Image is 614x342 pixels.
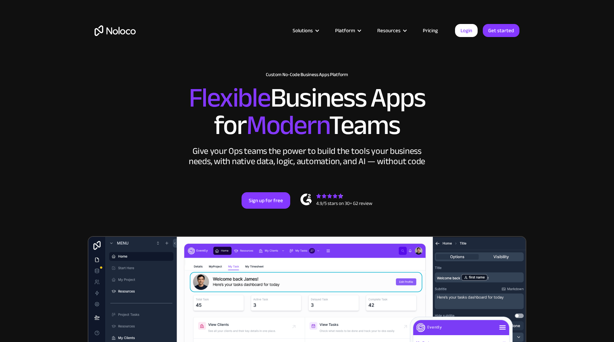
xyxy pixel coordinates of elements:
[95,84,519,139] h2: Business Apps for Teams
[242,192,290,209] a: Sign up for free
[187,146,427,167] div: Give your Ops teams the power to build the tools your business needs, with native data, logic, au...
[414,26,446,35] a: Pricing
[246,100,329,151] span: Modern
[293,26,313,35] div: Solutions
[483,24,519,37] a: Get started
[95,25,136,36] a: home
[455,24,478,37] a: Login
[327,26,369,35] div: Platform
[284,26,327,35] div: Solutions
[369,26,414,35] div: Resources
[335,26,355,35] div: Platform
[95,72,519,77] h1: Custom No-Code Business Apps Platform
[189,72,270,123] span: Flexible
[377,26,401,35] div: Resources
